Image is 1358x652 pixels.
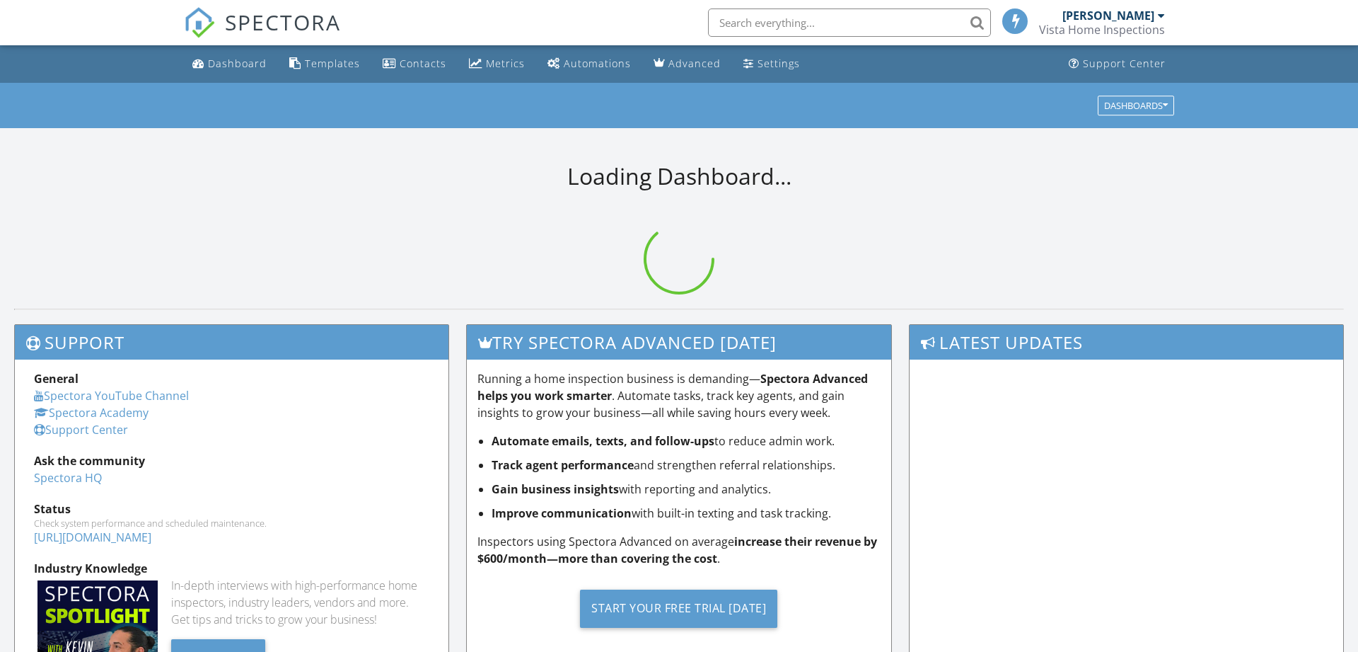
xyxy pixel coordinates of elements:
[492,481,619,497] strong: Gain business insights
[492,433,881,450] li: to reduce admin work.
[477,534,877,566] strong: increase their revenue by $600/month—more than covering the cost
[1098,96,1174,115] button: Dashboards
[1062,8,1154,23] div: [PERSON_NAME]
[34,530,151,545] a: [URL][DOMAIN_NAME]
[738,51,806,77] a: Settings
[492,505,881,522] li: with built-in texting and task tracking.
[477,371,868,404] strong: Spectora Advanced helps you work smarter
[463,51,530,77] a: Metrics
[1039,23,1165,37] div: Vista Home Inspections
[492,457,881,474] li: and strengthen referral relationships.
[34,560,429,577] div: Industry Knowledge
[184,7,215,38] img: The Best Home Inspection Software - Spectora
[668,57,721,70] div: Advanced
[542,51,637,77] a: Automations (Basic)
[284,51,366,77] a: Templates
[492,457,634,473] strong: Track agent performance
[34,501,429,517] div: Status
[564,57,631,70] div: Automations
[477,578,881,639] a: Start Your Free Trial [DATE]
[34,371,79,387] strong: General
[910,325,1343,360] h3: Latest Updates
[477,533,881,567] p: Inspectors using Spectora Advanced on average .
[34,388,189,404] a: Spectora YouTube Channel
[1083,57,1166,70] div: Support Center
[708,8,991,37] input: Search everything...
[171,577,429,628] div: In-depth interviews with high-performance home inspectors, industry leaders, vendors and more. Ge...
[184,19,341,49] a: SPECTORA
[486,57,525,70] div: Metrics
[34,422,128,437] a: Support Center
[492,505,632,521] strong: Improve communication
[467,325,892,360] h3: Try spectora advanced [DATE]
[400,57,446,70] div: Contacts
[1104,101,1168,110] div: Dashboards
[648,51,726,77] a: Advanced
[758,57,800,70] div: Settings
[492,481,881,498] li: with reporting and analytics.
[1063,51,1171,77] a: Support Center
[34,452,429,469] div: Ask the community
[34,405,149,421] a: Spectora Academy
[208,57,267,70] div: Dashboard
[225,7,341,37] span: SPECTORA
[305,57,360,70] div: Templates
[580,590,777,628] div: Start Your Free Trial [DATE]
[492,433,714,449] strong: Automate emails, texts, and follow-ups
[34,470,102,486] a: Spectora HQ
[377,51,452,77] a: Contacts
[15,325,448,360] h3: Support
[34,517,429,529] div: Check system performance and scheduled maintenance.
[477,370,881,421] p: Running a home inspection business is demanding— . Automate tasks, track key agents, and gain ins...
[187,51,272,77] a: Dashboard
